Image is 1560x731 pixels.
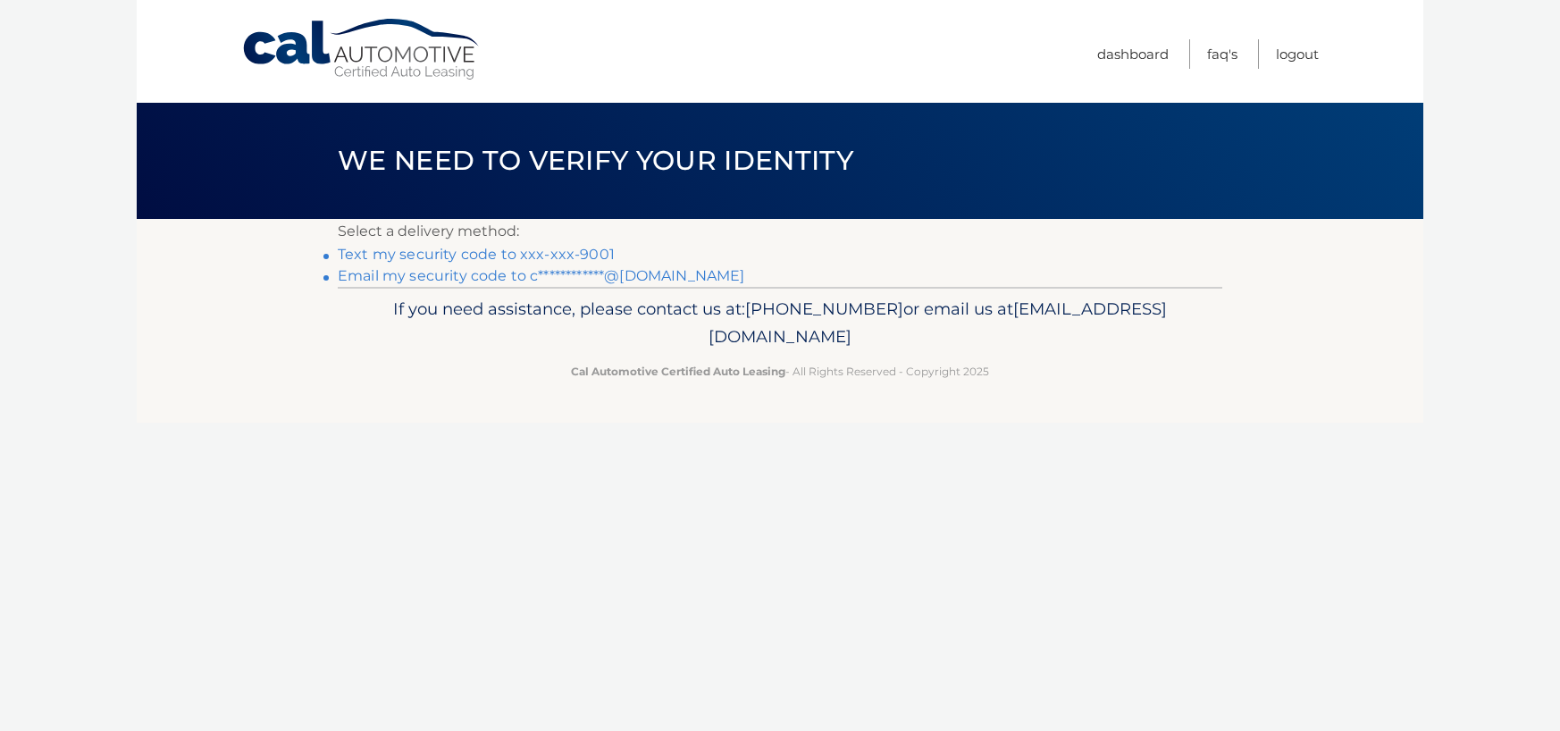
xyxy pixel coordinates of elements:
[1276,39,1319,69] a: Logout
[241,18,482,81] a: Cal Automotive
[571,365,785,378] strong: Cal Automotive Certified Auto Leasing
[1097,39,1169,69] a: Dashboard
[338,219,1222,244] p: Select a delivery method:
[338,144,853,177] span: We need to verify your identity
[349,295,1211,352] p: If you need assistance, please contact us at: or email us at
[349,362,1211,381] p: - All Rights Reserved - Copyright 2025
[1207,39,1237,69] a: FAQ's
[338,246,615,263] a: Text my security code to xxx-xxx-9001
[745,298,903,319] span: [PHONE_NUMBER]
